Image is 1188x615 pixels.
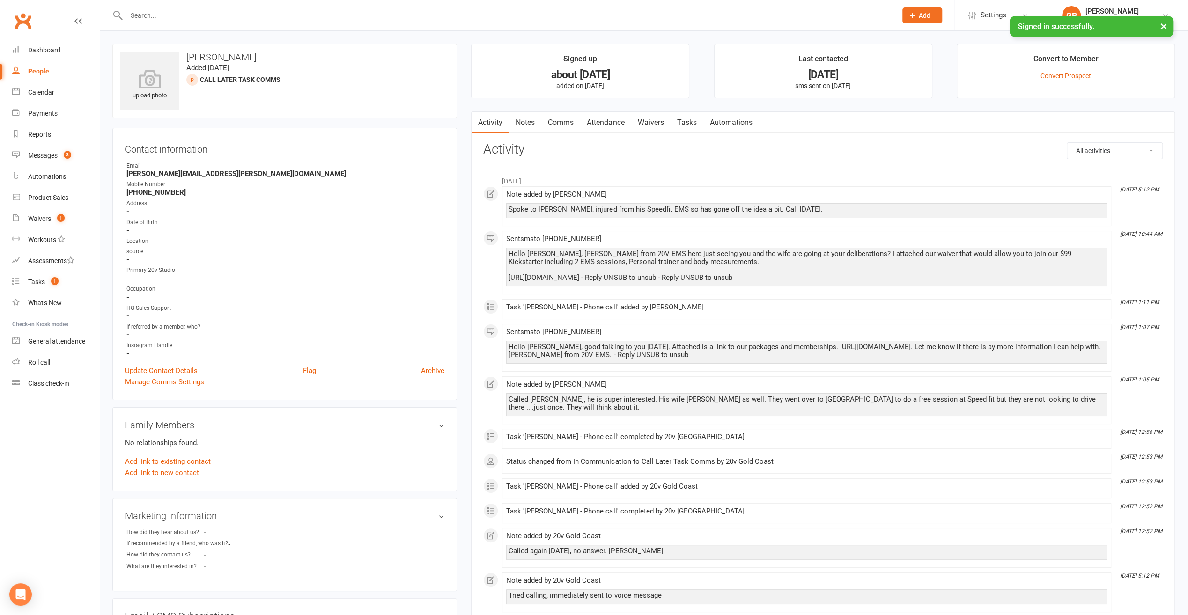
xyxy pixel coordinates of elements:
[11,9,35,33] a: Clubworx
[126,255,444,264] strong: -
[126,169,444,178] strong: [PERSON_NAME][EMAIL_ADDRESS][PERSON_NAME][DOMAIN_NAME]
[120,70,179,101] div: upload photo
[1120,572,1159,579] i: [DATE] 5:12 PM
[28,131,51,138] div: Reports
[28,380,69,387] div: Class check-in
[1120,503,1162,510] i: [DATE] 12:52 PM
[1120,429,1162,435] i: [DATE] 12:56 PM
[28,88,54,96] div: Calendar
[12,145,99,166] a: Messages 3
[228,541,282,548] strong: -
[506,458,1107,466] div: Status changed from In Communication to Call Later Task Comms by 20v Gold Coast
[126,266,444,275] div: Primary 20v Studio
[580,112,631,133] a: Attendance
[28,67,49,75] div: People
[509,343,1105,359] div: Hello [PERSON_NAME], good talking to you [DATE]. Attached is a link to our packages and membershi...
[703,112,759,133] a: Automations
[126,161,444,170] div: Email
[28,110,58,117] div: Payments
[125,511,444,521] h3: Marketing Information
[12,331,99,352] a: General attendance kiosk mode
[126,304,444,313] div: HQ Sales Support
[506,190,1107,198] div: Note added by [PERSON_NAME]
[1155,16,1172,36] button: ×
[509,395,1105,411] div: Called [PERSON_NAME], he is super interested. His wife [PERSON_NAME] as well. They went over to [...
[509,547,1105,555] div: Called again [DATE], no answer. [PERSON_NAME]
[204,552,258,559] strong: -
[506,234,601,243] span: Sent sms to [PHONE_NUMBER]
[200,76,280,83] span: Call Later Task Comms
[12,82,99,103] a: Calendar
[483,171,1163,186] li: [DATE]
[126,247,444,256] div: source
[1018,22,1094,31] span: Signed in successfully.
[126,330,444,339] strong: -
[631,112,670,133] a: Waivers
[12,373,99,394] a: Class kiosk mode
[125,365,198,376] a: Update Contact Details
[303,365,316,376] a: Flag
[28,194,68,201] div: Product Sales
[506,381,1107,388] div: Note added by [PERSON_NAME]
[125,456,211,467] a: Add link to existing contact
[125,467,199,478] a: Add link to new contact
[126,274,444,282] strong: -
[204,529,258,536] strong: -
[12,61,99,82] a: People
[12,271,99,293] a: Tasks 1
[798,53,848,70] div: Last contacted
[57,214,65,222] span: 1
[126,226,444,234] strong: -
[28,46,60,54] div: Dashboard
[421,365,444,376] a: Archive
[1120,324,1159,330] i: [DATE] 1:07 PM
[12,103,99,124] a: Payments
[1120,299,1159,306] i: [DATE] 1:11 PM
[125,140,444,154] h3: Contact information
[28,215,51,222] div: Waivers
[480,70,680,80] div: about [DATE]
[126,293,444,301] strong: -
[480,82,680,89] p: added on [DATE]
[126,237,444,246] div: Location
[506,483,1107,491] div: Task '[PERSON_NAME] - Phone call' added by 20v Gold Coast
[126,188,444,197] strong: [PHONE_NUMBER]
[541,112,580,133] a: Comms
[126,550,204,559] div: How did they contact us?
[1120,478,1162,485] i: [DATE] 12:53 PM
[981,5,1006,26] span: Settings
[126,218,444,227] div: Date of Birth
[1085,7,1139,15] div: [PERSON_NAME]
[126,180,444,189] div: Mobile Number
[124,9,890,22] input: Search...
[28,152,58,159] div: Messages
[723,70,923,80] div: [DATE]
[506,328,601,336] span: Sent sms to [PHONE_NUMBER]
[509,250,1105,282] div: Hello [PERSON_NAME], [PERSON_NAME] from 20V EMS here just seeing you and the wife are going at yo...
[51,277,59,285] span: 1
[563,53,597,70] div: Signed up
[126,312,444,320] strong: -
[1040,72,1091,80] a: Convert Prospect
[12,293,99,314] a: What's New
[12,40,99,61] a: Dashboard
[506,507,1107,515] div: Task '[PERSON_NAME] - Phone call' completed by 20v [GEOGRAPHIC_DATA]
[509,112,541,133] a: Notes
[1120,376,1159,383] i: [DATE] 1:05 PM
[12,250,99,271] a: Assessments
[506,433,1107,441] div: Task '[PERSON_NAME] - Phone call' completed by 20v [GEOGRAPHIC_DATA]
[186,64,229,72] time: Added [DATE]
[126,539,228,548] div: If recommended by a friend, who was it?
[28,299,62,307] div: What's New
[506,303,1107,311] div: Task '[PERSON_NAME] - Phone call' added by [PERSON_NAME]
[509,205,1105,213] div: Spoke to [PERSON_NAME], injured from his Speedfit EMS so has gone off the idea a bit. Call [DATE].
[902,7,942,23] button: Add
[1033,53,1099,70] div: Convert to Member
[126,528,204,537] div: How did they hear about us?
[12,208,99,229] a: Waivers 1
[12,166,99,187] a: Automations
[506,532,1107,540] div: Note added by 20v Gold Coast
[204,563,258,570] strong: -
[126,199,444,208] div: Address
[506,577,1107,585] div: Note added by 20v Gold Coast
